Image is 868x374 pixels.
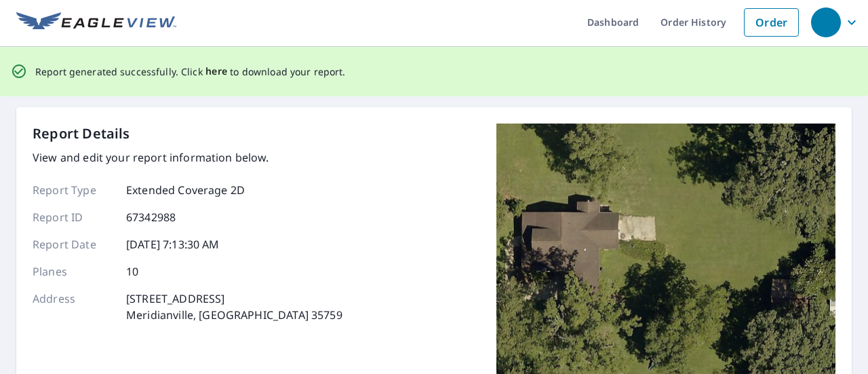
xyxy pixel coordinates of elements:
a: Order [744,8,799,37]
p: View and edit your report information below. [33,149,342,166]
p: Address [33,291,114,323]
p: 10 [126,263,138,280]
p: Report ID [33,209,114,225]
p: 67342988 [126,209,176,225]
p: [STREET_ADDRESS] Meridianville, [GEOGRAPHIC_DATA] 35759 [126,291,342,323]
p: [DATE] 7:13:30 AM [126,236,220,253]
button: here [205,63,228,80]
p: Planes [33,263,114,280]
p: Report Date [33,236,114,253]
p: Report generated successfully. Click to download your report. [35,63,346,80]
p: Report Details [33,124,130,144]
p: Extended Coverage 2D [126,182,245,198]
p: Report Type [33,182,114,198]
img: EV Logo [16,12,176,33]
